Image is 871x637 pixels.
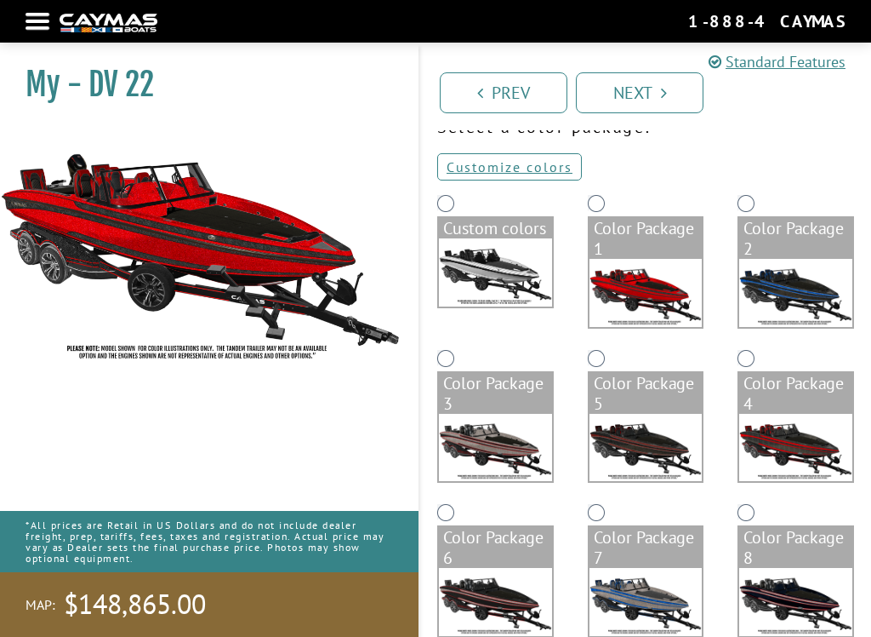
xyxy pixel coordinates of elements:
div: Color Package 2 [739,218,852,259]
div: 1-888-4CAYMAS [688,10,845,32]
span: MAP: [26,596,55,614]
img: color_package_369.png [739,568,852,636]
img: color_package_364.png [439,414,552,482]
div: Color Package 6 [439,527,552,568]
img: color_package_366.png [739,414,852,482]
div: Color Package 8 [739,527,852,568]
img: DV22-Base-Layer.png [439,238,552,307]
div: Color Package 1 [589,218,703,259]
ul: Pagination [435,70,871,113]
a: Standard Features [709,50,845,73]
img: color_package_363.png [739,259,852,327]
div: Color Package 7 [589,527,703,568]
div: Custom colors [439,218,552,238]
img: color_package_365.png [589,414,703,482]
img: white-logo-c9c8dbefe5ff5ceceb0f0178aa75bf4bb51f6bca0971e226c86eb53dfe498488.png [60,14,157,32]
img: color_package_368.png [589,568,703,636]
a: Prev [440,72,567,113]
span: $148,865.00 [64,587,206,623]
p: *All prices are Retail in US Dollars and do not include dealer freight, prep, tariffs, fees, taxe... [26,511,393,573]
img: color_package_367.png [439,568,552,636]
img: color_package_362.png [589,259,703,327]
a: Customize colors [437,153,582,181]
div: Color Package 3 [439,373,552,414]
a: Next [576,72,703,113]
h1: My - DV 22 [26,66,376,104]
div: Color Package 5 [589,373,703,414]
div: Color Package 4 [739,373,852,414]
